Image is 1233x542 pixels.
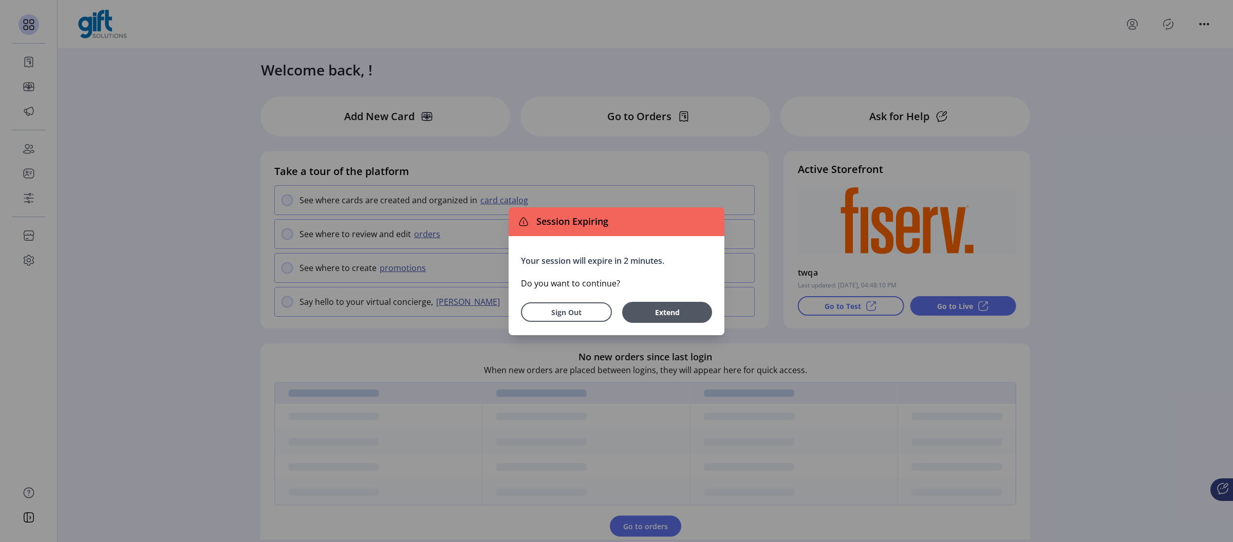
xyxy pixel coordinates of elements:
span: Session Expiring [532,215,608,228]
button: Extend [622,302,712,323]
span: Sign Out [534,307,599,318]
span: Extend [627,307,707,318]
p: Do you want to continue? [521,277,712,289]
p: Your session will expire in 2 minutes. [521,255,712,267]
button: Sign Out [521,302,612,322]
